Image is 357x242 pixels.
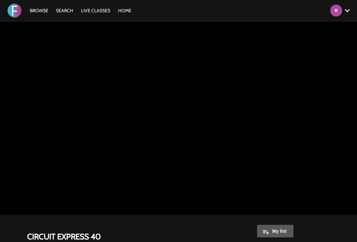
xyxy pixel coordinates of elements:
button: My list [257,225,294,237]
img: FORMATION [8,4,22,17]
nav: Primary [26,7,135,14]
a: LIVE CLASSES [78,8,113,14]
strong: CIRCUIT EXPRESS 40 [27,231,101,242]
a: Search [53,8,76,14]
a: HOME [115,8,135,14]
a: Browse [26,8,52,14]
